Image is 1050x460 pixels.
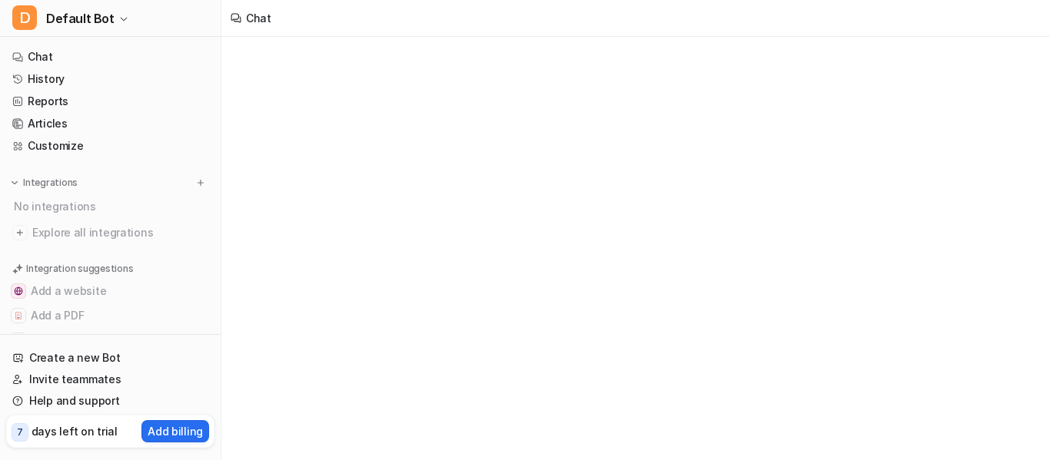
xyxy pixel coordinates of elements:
[246,10,271,26] div: Chat
[148,423,203,439] p: Add billing
[6,347,214,369] a: Create a new Bot
[6,175,82,190] button: Integrations
[46,8,115,29] span: Default Bot
[6,328,214,352] button: Add a Google DocAdd a Google Doc
[26,262,133,276] p: Integration suggestions
[14,286,23,296] img: Add a website
[6,303,214,328] button: Add a PDFAdd a PDF
[6,46,214,68] a: Chat
[195,177,206,188] img: menu_add.svg
[141,420,209,442] button: Add billing
[12,225,28,240] img: explore all integrations
[32,220,208,245] span: Explore all integrations
[23,177,78,189] p: Integrations
[6,390,214,412] a: Help and support
[9,194,214,219] div: No integrations
[9,177,20,188] img: expand menu
[17,425,23,439] p: 7
[6,68,214,90] a: History
[6,369,214,390] a: Invite teammates
[6,91,214,112] a: Reports
[32,423,118,439] p: days left on trial
[14,311,23,320] img: Add a PDF
[12,5,37,30] span: D
[6,135,214,157] a: Customize
[6,279,214,303] button: Add a websiteAdd a website
[6,222,214,243] a: Explore all integrations
[6,113,214,134] a: Articles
